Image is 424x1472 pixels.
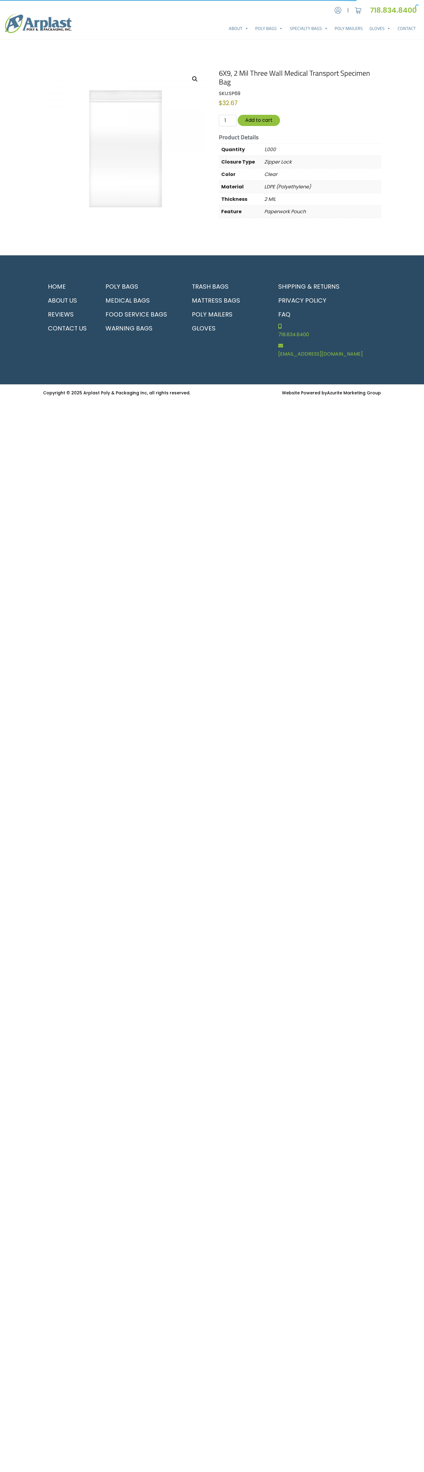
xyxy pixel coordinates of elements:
[5,14,72,33] img: logo
[219,193,264,205] th: Thickness
[219,99,238,107] bdi: 32.67
[264,168,381,181] p: Clear
[187,321,266,335] a: Gloves
[219,90,240,97] span: SKU:
[43,321,93,335] a: Contact Us
[327,390,381,396] a: Azurite Marketing Group
[273,280,381,293] a: Shipping & Returns
[264,206,381,218] p: Paperwork Pouch
[273,341,381,360] a: [EMAIL_ADDRESS][DOMAIN_NAME]
[273,307,381,321] a: FAQ
[43,307,93,321] a: Reviews
[101,280,180,293] a: Poly Bags
[219,115,236,126] input: Qty
[43,293,93,307] a: About Us
[187,293,266,307] a: Mattress Bags
[219,134,381,141] h5: Product Details
[286,22,331,35] a: Specialty Bags
[219,205,264,218] th: Feature
[229,90,240,97] span: SP69
[225,22,252,35] a: About
[43,69,205,231] img: 6X9, 2 Mil Three Wall Medical Transport Specimen Bag
[101,321,180,335] a: Warning Bags
[219,181,264,193] th: Material
[189,74,200,85] a: View full-screen image gallery
[264,144,381,156] p: 1,000
[219,143,264,156] th: Quantity
[252,22,286,35] a: Poly Bags
[187,307,266,321] a: Poly Mailers
[264,156,381,168] p: Zipper Lock
[370,5,419,15] a: 718.834.8400
[101,307,180,321] a: Food Service Bags
[219,99,222,107] span: $
[273,321,381,341] a: 718.834.8400
[219,143,381,218] table: Product Details
[101,293,180,307] a: Medical Bags
[347,7,349,14] span: |
[331,22,366,35] a: Poly Mailers
[43,390,190,396] small: Copyright © 2025 Arplast Poly & Packaging Inc, all rights reserved.
[264,193,381,205] p: 2 MIL
[282,390,381,396] small: Website Powered by
[219,156,264,168] th: Closure Type
[273,293,381,307] a: Privacy Policy
[43,280,93,293] a: Home
[394,22,419,35] a: Contact
[219,69,381,86] h1: 6X9, 2 Mil Three Wall Medical Transport Specimen Bag
[219,168,264,181] th: Color
[264,181,381,193] p: LDPE (Polyethylene)
[366,22,394,35] a: Gloves
[187,280,266,293] a: Trash Bags
[238,115,280,126] button: Add to cart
